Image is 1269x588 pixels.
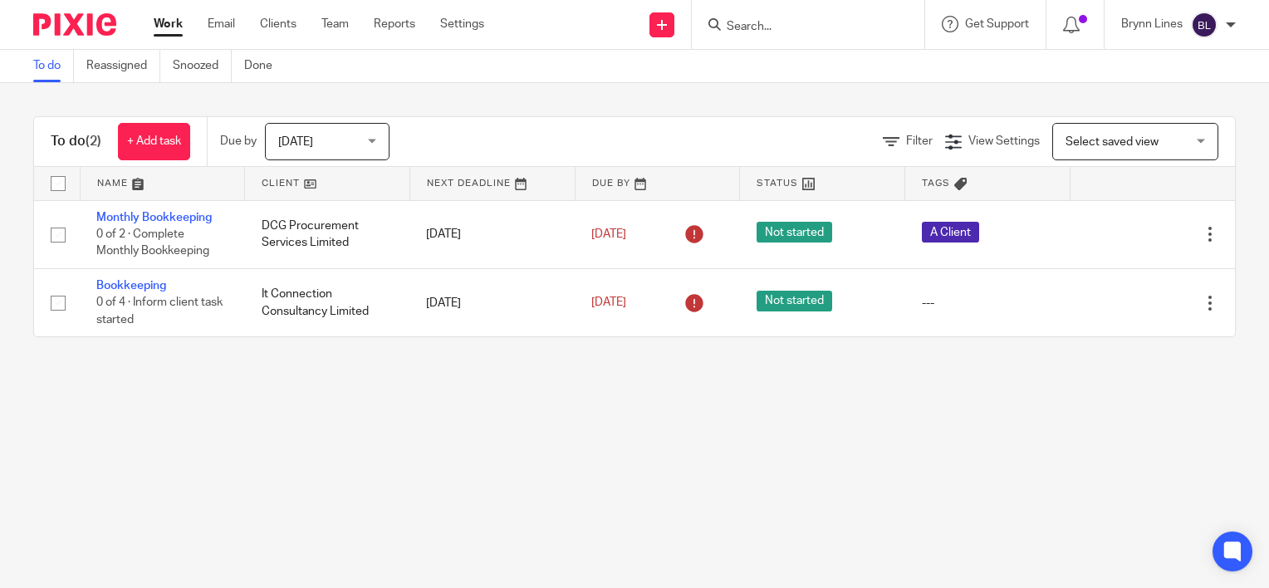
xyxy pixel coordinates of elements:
[906,135,933,147] span: Filter
[33,50,74,82] a: To do
[321,16,349,32] a: Team
[96,280,166,292] a: Bookkeeping
[245,200,410,268] td: DCG Procurement Services Limited
[409,268,575,336] td: [DATE]
[118,123,190,160] a: + Add task
[278,136,313,148] span: [DATE]
[1066,136,1159,148] span: Select saved view
[591,297,626,309] span: [DATE]
[725,20,875,35] input: Search
[1121,16,1183,32] p: Brynn Lines
[33,13,116,36] img: Pixie
[96,297,223,326] span: 0 of 4 · Inform client task started
[244,50,285,82] a: Done
[922,179,950,188] span: Tags
[922,295,1054,311] div: ---
[173,50,232,82] a: Snoozed
[757,291,832,311] span: Not started
[220,133,257,149] p: Due by
[86,50,160,82] a: Reassigned
[374,16,415,32] a: Reports
[245,268,410,336] td: It Connection Consultancy Limited
[154,16,183,32] a: Work
[208,16,235,32] a: Email
[440,16,484,32] a: Settings
[922,222,979,243] span: A Client
[591,228,626,240] span: [DATE]
[86,135,101,148] span: (2)
[51,133,101,150] h1: To do
[965,18,1029,30] span: Get Support
[96,212,212,223] a: Monthly Bookkeeping
[1191,12,1218,38] img: svg%3E
[968,135,1040,147] span: View Settings
[757,222,832,243] span: Not started
[260,16,296,32] a: Clients
[409,200,575,268] td: [DATE]
[96,228,209,257] span: 0 of 2 · Complete Monthly Bookkeeping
